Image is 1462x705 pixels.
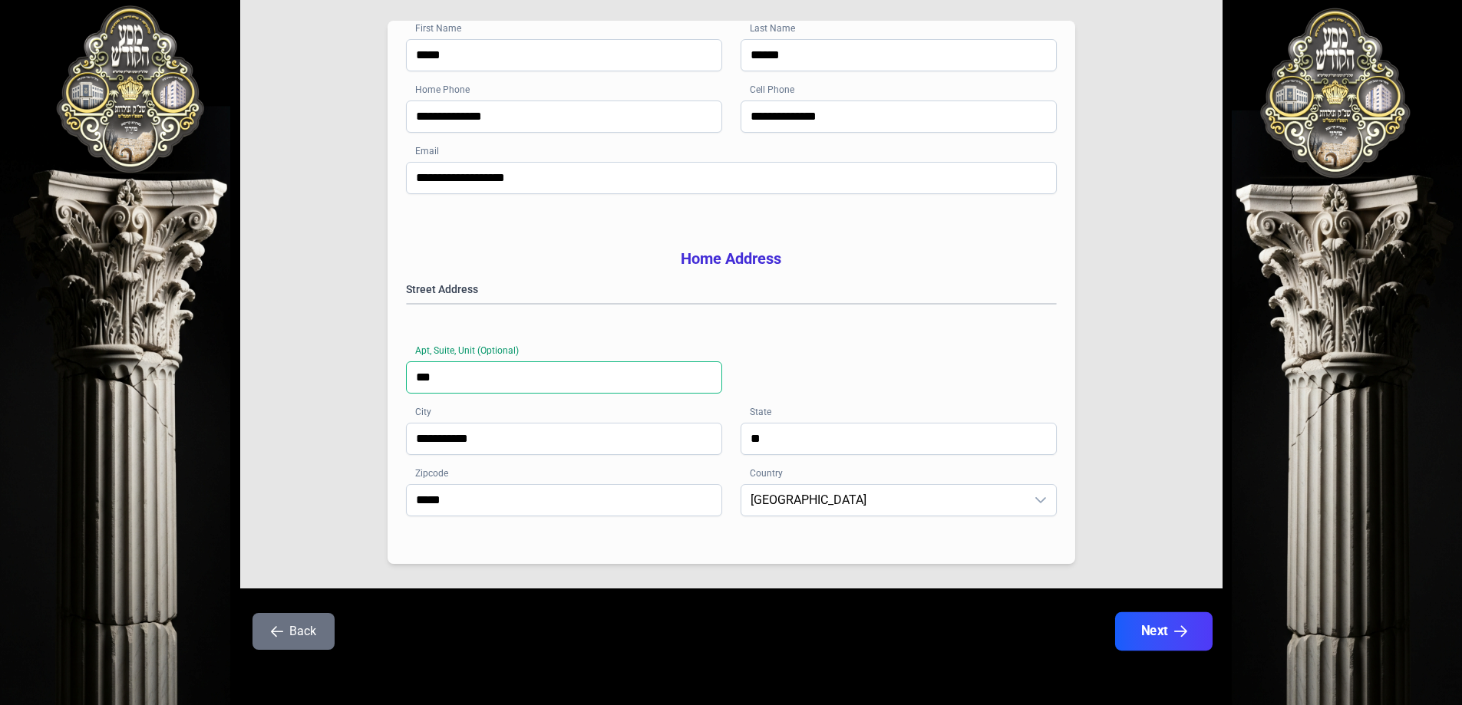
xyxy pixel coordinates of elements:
div: dropdown trigger [1025,485,1056,516]
button: Back [252,613,335,650]
button: Next [1114,612,1212,651]
label: Street Address [406,282,1057,297]
h3: Home Address [406,248,1057,269]
span: United States [741,485,1025,516]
